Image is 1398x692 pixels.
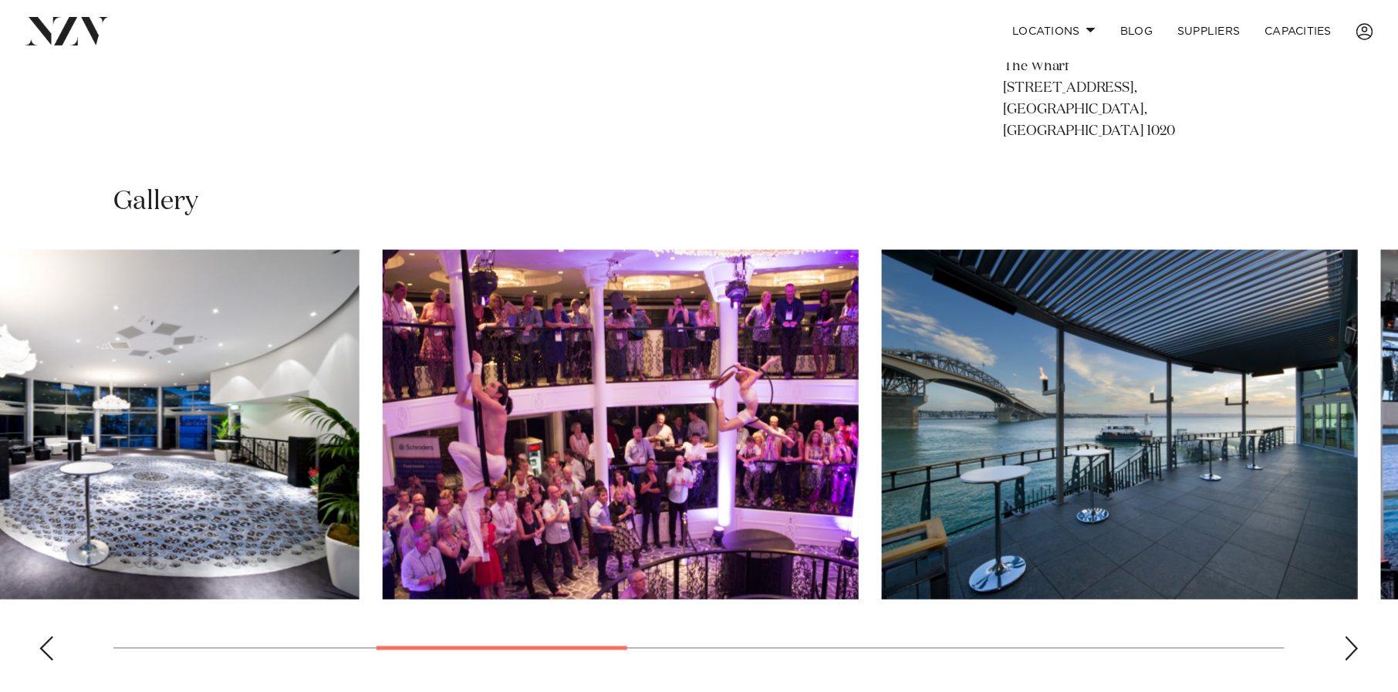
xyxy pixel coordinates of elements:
[882,250,1358,599] swiper-slide: 5 / 11
[1108,15,1165,48] a: BLOG
[25,17,109,45] img: nzv-logo.png
[1253,15,1345,48] a: Capacities
[1000,15,1108,48] a: Locations
[113,184,198,219] h2: Gallery
[383,250,859,599] swiper-slide: 4 / 11
[1165,15,1252,48] a: SUPPLIERS
[1003,56,1254,143] p: The Wharf [STREET_ADDRESS], [GEOGRAPHIC_DATA], [GEOGRAPHIC_DATA] 1020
